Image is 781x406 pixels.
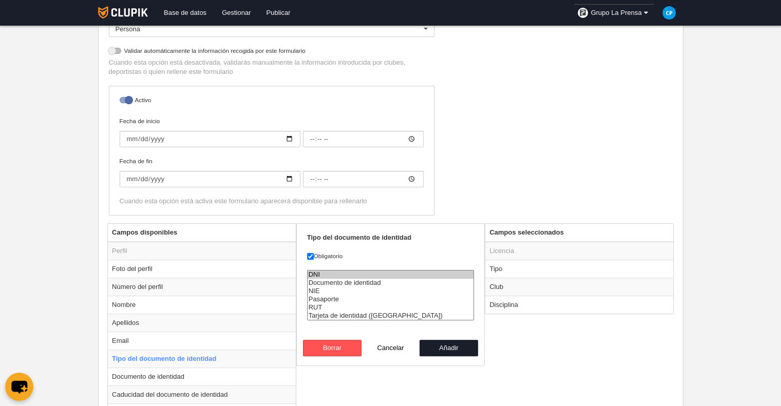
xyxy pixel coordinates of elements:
img: OakgMWVUclks.30x30.jpg [578,8,588,18]
option: NIE [308,287,474,295]
input: Fecha de inicio [120,131,300,147]
input: Fecha de inicio [303,131,424,147]
label: Fecha de fin [120,157,424,187]
button: Cancelar [361,340,420,356]
th: Campos seleccionados [485,224,673,242]
td: Apellidos [108,314,296,332]
td: Email [108,332,296,350]
label: Fecha de inicio [120,117,424,147]
button: Borrar [303,340,361,356]
td: Club [485,278,673,296]
td: Tipo del documento de identidad [108,350,296,368]
td: Licencia [485,242,673,260]
option: RUT [308,303,474,312]
label: Validar automáticamente la información recogida por este formulario [109,46,434,58]
td: Disciplina [485,296,673,314]
option: DNI [308,270,474,279]
input: Fecha de fin [120,171,300,187]
a: Grupo La Prensa [574,4,654,22]
option: Pasaporte [308,295,474,303]
option: Tarjeta de identidad (Suiza) [308,312,474,320]
span: Persona [116,25,140,33]
td: Caducidad del documento de identidad [108,385,296,403]
td: Tipo [485,260,673,278]
option: Documento de identidad [308,279,474,287]
button: chat-button [5,373,33,401]
td: Nombre [108,296,296,314]
input: Obligatorio [307,253,314,260]
th: Campos disponibles [108,224,296,242]
div: Cuando esta opción está activa este formulario aparecerá disponible para rellenarlo [120,197,424,206]
td: Foto del perfil [108,260,296,278]
button: Añadir [420,340,478,356]
img: Clupik [98,6,148,18]
td: Número del perfil [108,278,296,296]
p: Cuando esta opción está desactivada, validarás manualmente la información introducida por clubes,... [109,58,434,76]
input: Fecha de fin [303,171,424,187]
span: Grupo La Prensa [590,8,641,18]
strong: Tipo del documento de identidad [307,234,411,241]
td: Documento de identidad [108,368,296,385]
img: c2l6ZT0zMHgzMCZmcz05JnRleHQ9Q1AmYmc9MDM5YmU1.png [662,6,676,20]
label: Activo [120,95,424,107]
td: Perfil [108,242,296,260]
label: Obligatorio [307,252,474,261]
